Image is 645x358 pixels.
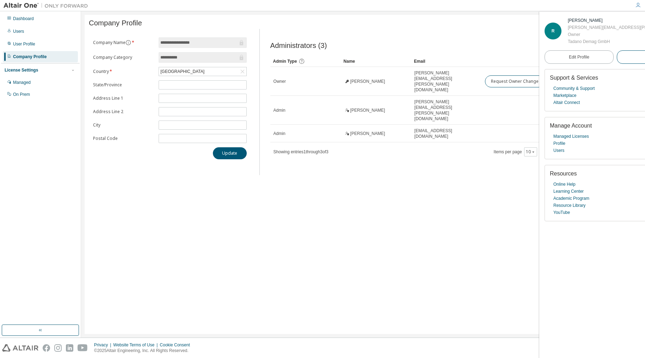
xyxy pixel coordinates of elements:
[78,344,88,352] img: youtube.svg
[113,342,160,348] div: Website Terms of Use
[43,344,50,352] img: facebook.svg
[159,68,205,75] div: [GEOGRAPHIC_DATA]
[93,109,154,115] label: Address Line 2
[93,122,154,128] label: City
[414,70,479,93] span: [PERSON_NAME][EMAIL_ADDRESS][PERSON_NAME][DOMAIN_NAME]
[545,50,614,64] a: Edit Profile
[553,92,576,99] a: Marketplace
[550,123,592,129] span: Manage Account
[93,55,154,60] label: Company Category
[552,29,555,33] span: R
[4,2,92,9] img: Altair One
[274,79,286,84] span: Owner
[553,188,584,195] a: Learning Center
[553,202,585,209] a: Resource Library
[526,149,535,155] button: 10
[94,348,194,354] p: © 2025 Altair Engineering, Inc. All Rights Reserved.
[550,171,577,177] span: Resources
[270,42,327,50] span: Administrators (3)
[66,344,73,352] img: linkedin.svg
[13,16,34,21] div: Dashboard
[553,99,580,106] a: Altair Connect
[93,136,154,141] label: Postal Code
[54,344,62,352] img: instagram.svg
[344,56,408,67] div: Name
[93,95,154,101] label: Address Line 1
[93,82,154,88] label: State/Province
[350,79,385,84] span: [PERSON_NAME]
[569,54,589,60] span: Edit Profile
[350,107,385,113] span: [PERSON_NAME]
[274,131,285,136] span: Admin
[13,92,30,97] div: On Prem
[94,342,113,348] div: Privacy
[414,56,479,67] div: Email
[485,75,545,87] button: Request Owner Change
[160,342,194,348] div: Cookie Consent
[13,41,35,47] div: User Profile
[13,54,47,60] div: Company Profile
[553,85,595,92] a: Community & Support
[550,75,598,81] span: Support & Services
[553,140,565,147] a: Profile
[213,147,247,159] button: Update
[350,131,385,136] span: [PERSON_NAME]
[553,147,564,154] a: Users
[125,40,131,45] button: information
[553,195,589,202] a: Academic Program
[93,40,154,45] label: Company Name
[553,209,570,216] a: YouTube
[494,147,537,156] span: Items per page
[13,29,24,34] div: Users
[2,344,38,352] img: altair_logo.svg
[159,67,246,76] div: [GEOGRAPHIC_DATA]
[414,99,479,122] span: [PERSON_NAME][EMAIL_ADDRESS][PERSON_NAME][DOMAIN_NAME]
[89,19,142,27] span: Company Profile
[553,181,576,188] a: Online Help
[5,67,38,73] div: License Settings
[274,149,328,154] span: Showing entries 1 through 3 of 3
[13,80,31,85] div: Managed
[274,107,285,113] span: Admin
[414,128,479,139] span: [EMAIL_ADDRESS][DOMAIN_NAME]
[553,133,589,140] a: Managed Licenses
[273,59,297,64] span: Admin Type
[93,69,154,74] label: Country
